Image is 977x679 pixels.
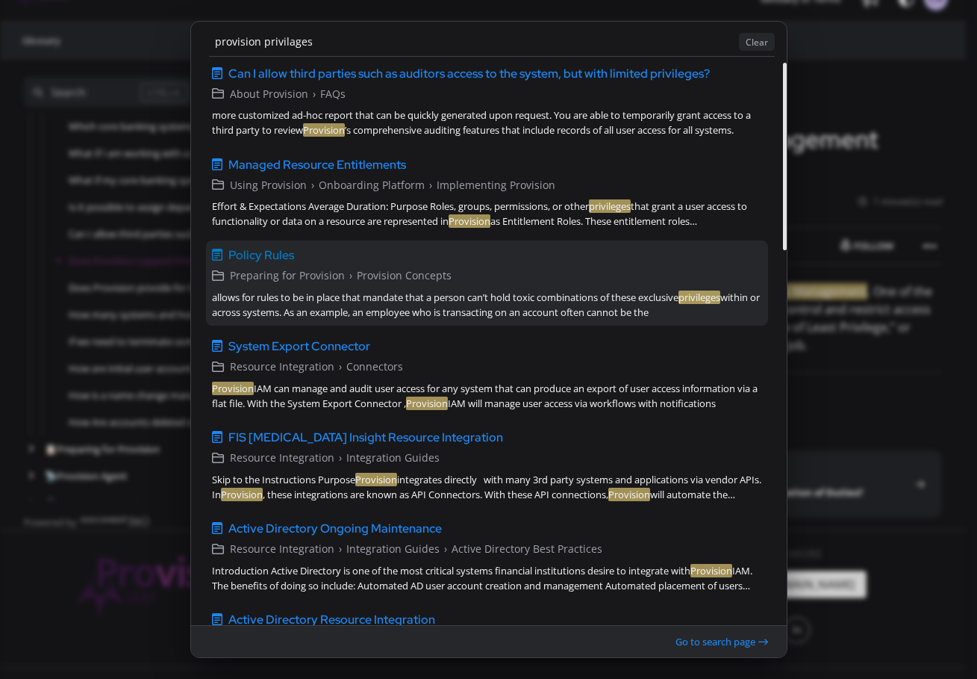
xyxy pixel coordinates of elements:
[228,611,435,629] span: Active Directory Resource Integration
[320,85,346,102] span: FAQs
[339,541,342,557] span: ›
[319,176,425,193] span: Onboarding Platform
[206,514,768,599] a: Active Directory Ongoing MaintenanceResource Integration›Integration Guides›Active Directory Best...
[349,267,352,284] span: ›
[313,85,316,102] span: ›
[444,541,447,557] span: ›
[230,541,334,557] span: Resource Integration
[346,359,403,375] span: Connectors
[212,381,762,411] div: IAM can manage and audit user access for any system that can produce an export of user access inf...
[311,176,314,193] span: ›
[212,563,762,593] div: Introduction Active Directory is one of the most critical systems financial institutions desire t...
[449,214,490,228] em: Provision
[303,123,345,137] em: Provision
[206,332,768,417] a: System Export ConnectorResource Integration›Connectors ProvisionIAM can manage and audit user acc...
[437,176,555,193] span: Implementing Provision
[339,450,342,466] span: ›
[228,520,442,538] span: Active Directory Ongoing Maintenance
[212,199,762,229] div: Effort & Expectations Average Duration: Purpose Roles, groups, permissions, or other that grant a...
[212,108,762,137] div: more customized ad-hoc report that can be quickly generated upon request. You are able to tempora...
[228,64,710,82] span: Can I allow third parties such as auditors access to the system, but with limited privileges?
[739,33,775,51] button: Clear
[221,488,263,501] em: Provision
[228,338,370,356] span: System Export Connector
[675,633,769,650] button: Go to search page
[230,450,334,466] span: Resource Integration
[346,450,440,466] span: Integration Guides
[212,472,762,502] div: Skip to the Instructions Purpose integrates directly with many 3rd party systems and applications...
[589,199,631,213] em: privileges
[608,488,650,501] em: Provision
[209,28,733,56] input: Enter Keywords
[346,541,440,557] span: Integration Guides
[230,176,307,193] span: Using Provision
[230,85,308,102] span: About Provision
[206,241,768,326] a: Policy RulesPreparing for Provision›Provision Conceptsallows for rules to be in place that mandat...
[206,149,768,235] a: Managed Resource EntitlementsUsing Provision›Onboarding Platform›Implementing ProvisionEffort & E...
[678,291,720,304] em: privileges
[429,176,432,193] span: ›
[228,155,406,173] span: Managed Resource Entitlements
[452,541,602,557] span: Active Directory Best Practices
[228,429,503,447] span: FIS [MEDICAL_DATA] Insight Resource Integration
[690,564,732,577] em: Provision
[230,359,334,375] span: Resource Integration
[230,267,345,284] span: Preparing for Provision
[206,58,768,143] a: Can I allow third parties such as auditors access to the system, but with limited privileges?Abou...
[355,473,397,486] em: Provision
[357,267,452,284] span: Provision Concepts
[406,397,448,410] em: Provision
[339,359,342,375] span: ›
[206,423,768,508] a: FIS [MEDICAL_DATA] Insight Resource IntegrationResource Integration›Integration GuidesSkip to the...
[212,290,762,320] div: allows for rules to be in place that mandate that a person can’t hold toxic combinations of these...
[228,247,294,264] span: Policy Rules
[212,382,254,395] em: Provision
